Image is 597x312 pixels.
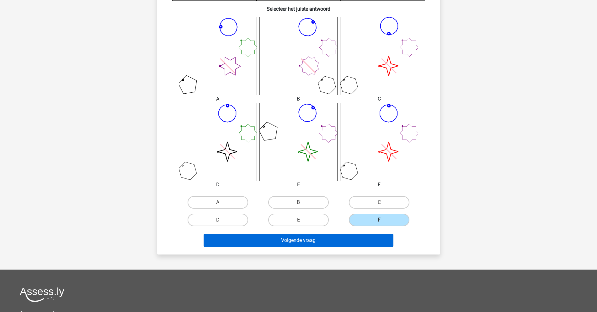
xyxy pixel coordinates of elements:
[255,181,342,189] div: E
[204,234,393,247] button: Volgende vraag
[255,95,342,103] div: B
[268,214,329,226] label: E
[174,95,262,103] div: A
[335,95,423,103] div: C
[188,214,248,226] label: D
[188,196,248,209] label: A
[174,181,262,189] div: D
[349,214,409,226] label: F
[167,1,430,12] h6: Selecteer het juiste antwoord
[268,196,329,209] label: B
[335,181,423,189] div: F
[349,196,409,209] label: C
[20,287,64,302] img: Assessly logo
